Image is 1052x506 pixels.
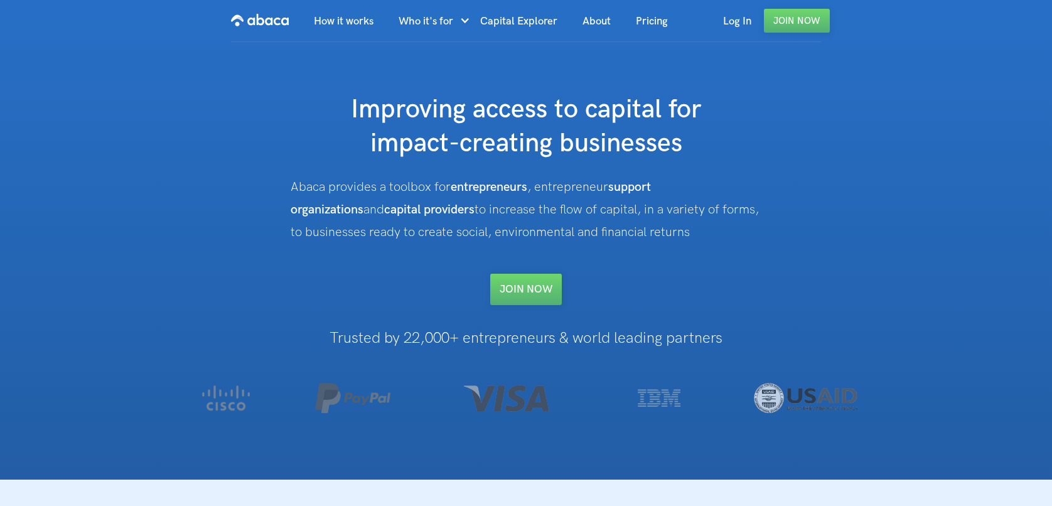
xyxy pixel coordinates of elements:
strong: capital providers [384,202,475,217]
div: Abaca provides a toolbox for , entrepreneur and to increase the flow of capital, in a variety of ... [291,176,761,244]
strong: entrepreneurs [451,180,527,195]
h1: Improving access to capital for impact-creating businesses [275,93,777,161]
a: Join Now [764,9,830,33]
a: Join NOW [490,274,562,305]
h1: Trusted by 22,000+ entrepreneurs & world leading partners [158,330,894,347]
img: Abaca logo [231,10,289,30]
